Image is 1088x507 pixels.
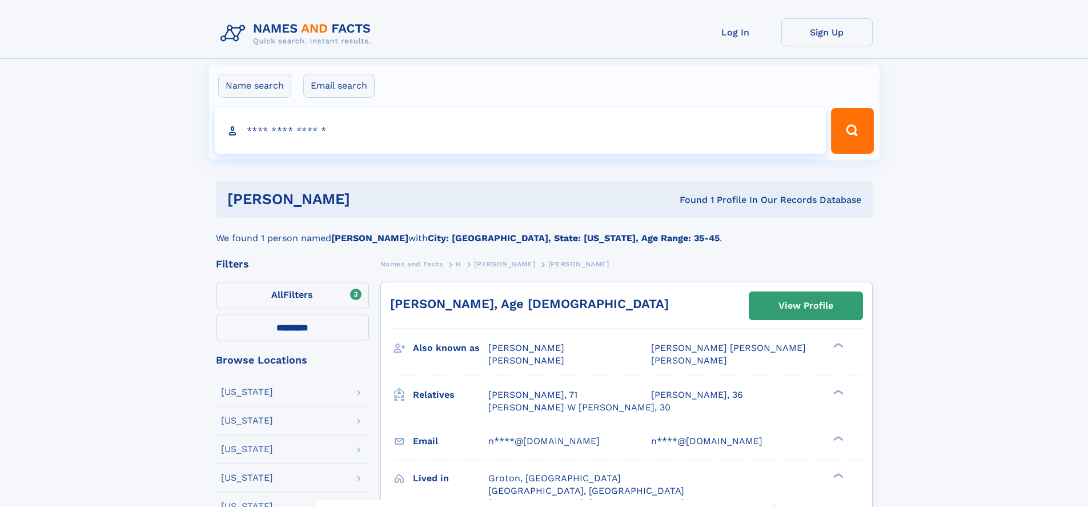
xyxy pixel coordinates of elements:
div: [US_STATE] [221,416,273,425]
span: H [456,260,461,268]
a: Sign Up [781,18,873,46]
h1: [PERSON_NAME] [227,192,515,206]
div: ❯ [830,472,844,479]
h3: Email [413,432,488,451]
div: [US_STATE] [221,445,273,454]
span: [PERSON_NAME] [488,355,564,366]
label: Email search [303,74,375,98]
label: Filters [216,282,369,309]
div: [US_STATE] [221,473,273,482]
h3: Lived in [413,469,488,488]
div: Browse Locations [216,355,369,365]
div: Filters [216,259,369,269]
b: [PERSON_NAME] [331,233,408,243]
h3: Also known as [413,338,488,358]
button: Search Button [831,108,873,154]
a: [PERSON_NAME] [474,257,535,271]
a: [PERSON_NAME] W [PERSON_NAME], 30 [488,401,671,414]
span: [PERSON_NAME] [488,342,564,353]
div: ❯ [830,388,844,396]
div: ❯ [830,342,844,349]
b: City: [GEOGRAPHIC_DATA], State: [US_STATE], Age Range: 35-45 [428,233,720,243]
span: [GEOGRAPHIC_DATA], [GEOGRAPHIC_DATA] [488,485,684,496]
div: We found 1 person named with . [216,218,873,245]
a: [PERSON_NAME], 71 [488,389,577,401]
span: [PERSON_NAME] [474,260,535,268]
img: Logo Names and Facts [216,18,380,49]
input: search input [215,108,826,154]
a: View Profile [749,292,862,320]
a: [PERSON_NAME], 36 [651,389,743,401]
a: Log In [690,18,781,46]
span: [PERSON_NAME] [PERSON_NAME] [651,342,806,353]
span: [PERSON_NAME] [548,260,609,268]
span: All [271,289,283,300]
a: H [456,257,461,271]
div: ❯ [830,434,844,442]
span: [PERSON_NAME] [651,355,727,366]
h3: Relatives [413,385,488,405]
div: View Profile [778,293,833,319]
label: Name search [218,74,291,98]
span: Groton, [GEOGRAPHIC_DATA] [488,473,621,484]
a: Names and Facts [380,257,443,271]
a: [PERSON_NAME], Age [DEMOGRAPHIC_DATA] [390,297,669,311]
div: Found 1 Profile In Our Records Database [515,194,861,206]
div: [US_STATE] [221,388,273,397]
